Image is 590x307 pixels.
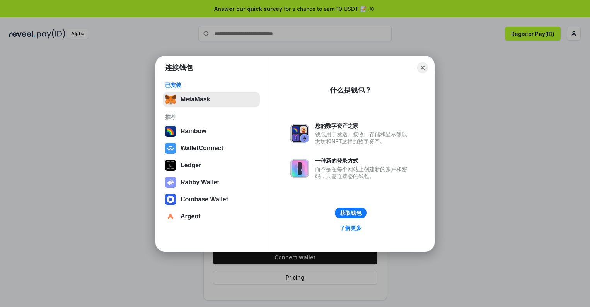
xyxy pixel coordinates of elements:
div: 什么是钱包？ [330,86,372,95]
button: Close [417,62,428,73]
button: MetaMask [163,92,260,107]
div: 您的数字资产之家 [315,122,411,129]
img: svg+xml,%3Csvg%20xmlns%3D%22http%3A%2F%2Fwww.w3.org%2F2000%2Fsvg%22%20width%3D%2228%22%20height%3... [165,160,176,171]
img: svg+xml,%3Csvg%20xmlns%3D%22http%3A%2F%2Fwww.w3.org%2F2000%2Fsvg%22%20fill%3D%22none%22%20viewBox... [290,159,309,178]
div: WalletConnect [181,145,223,152]
div: 已安装 [165,82,257,89]
button: Rabby Wallet [163,175,260,190]
button: Ledger [163,158,260,173]
img: svg+xml,%3Csvg%20width%3D%2228%22%20height%3D%2228%22%20viewBox%3D%220%200%2028%2028%22%20fill%3D... [165,194,176,205]
img: svg+xml,%3Csvg%20width%3D%22120%22%20height%3D%22120%22%20viewBox%3D%220%200%20120%20120%22%20fil... [165,126,176,137]
img: svg+xml,%3Csvg%20xmlns%3D%22http%3A%2F%2Fwww.w3.org%2F2000%2Fsvg%22%20fill%3D%22none%22%20viewBox... [290,124,309,143]
div: 一种新的登录方式 [315,157,411,164]
div: 而不是在每个网站上创建新的账户和密码，只需连接您的钱包。 [315,166,411,180]
button: 获取钱包 [335,208,367,218]
button: Rainbow [163,123,260,139]
button: Argent [163,209,260,224]
h1: 连接钱包 [165,63,193,72]
div: MetaMask [181,96,210,103]
div: Rabby Wallet [181,179,219,186]
button: WalletConnect [163,141,260,156]
div: Rainbow [181,128,206,135]
div: 钱包用于发送、接收、存储和显示像以太坊和NFT这样的数字资产。 [315,131,411,145]
div: 了解更多 [340,225,362,232]
div: 推荐 [165,113,257,120]
div: Argent [181,213,201,220]
img: svg+xml,%3Csvg%20width%3D%2228%22%20height%3D%2228%22%20viewBox%3D%220%200%2028%2028%22%20fill%3D... [165,211,176,222]
div: Ledger [181,162,201,169]
img: svg+xml,%3Csvg%20fill%3D%22none%22%20height%3D%2233%22%20viewBox%3D%220%200%2035%2033%22%20width%... [165,94,176,105]
img: svg+xml,%3Csvg%20width%3D%2228%22%20height%3D%2228%22%20viewBox%3D%220%200%2028%2028%22%20fill%3D... [165,143,176,154]
a: 了解更多 [335,223,366,233]
img: svg+xml,%3Csvg%20xmlns%3D%22http%3A%2F%2Fwww.w3.org%2F2000%2Fsvg%22%20fill%3D%22none%22%20viewBox... [165,177,176,188]
div: 获取钱包 [340,209,362,216]
button: Coinbase Wallet [163,192,260,207]
div: Coinbase Wallet [181,196,228,203]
